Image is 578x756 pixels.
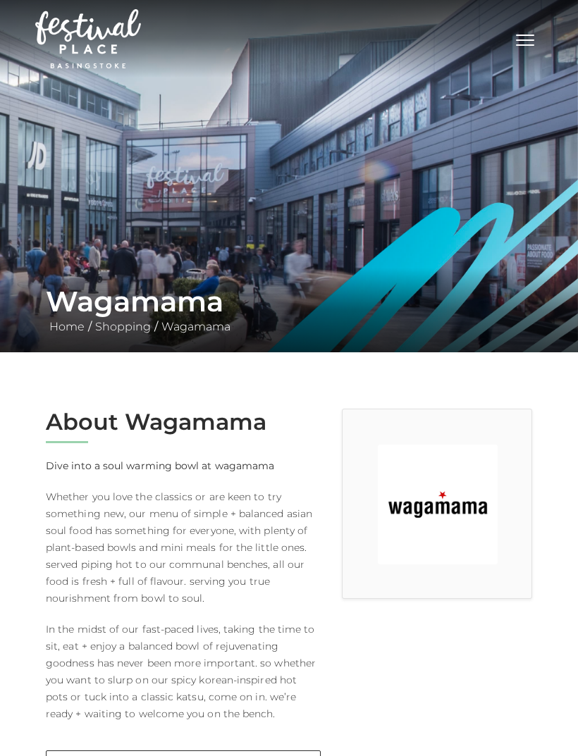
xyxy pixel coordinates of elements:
p: Whether you love the classics or are keen to try something new, our menu of simple + balanced asi... [46,488,321,607]
a: Shopping [92,320,154,333]
div: / / [35,285,543,335]
img: Festival Place Logo [35,9,141,68]
p: In the midst of our fast-paced lives, taking the time to sit, eat + enjoy a balanced bowl of reju... [46,621,321,722]
a: Wagamama [158,320,234,333]
h1: Wagamama [46,285,532,318]
h2: About Wagamama [46,409,321,435]
strong: Dive into a soul warming bowl at wagamama [46,459,274,472]
a: Home [46,320,88,333]
button: Toggle navigation [508,28,543,49]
